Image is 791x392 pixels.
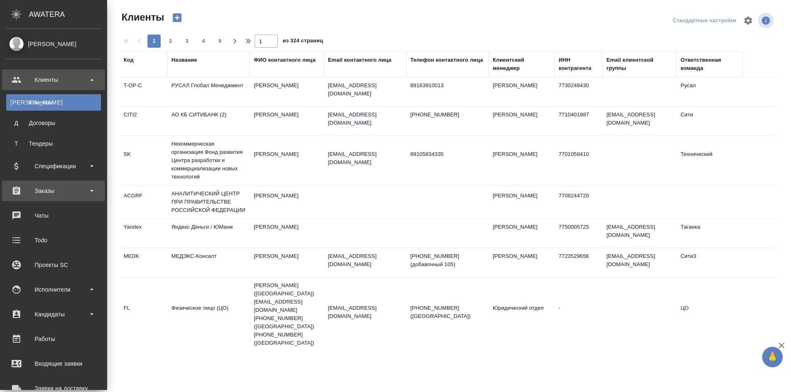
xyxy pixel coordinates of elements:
td: [EMAIL_ADDRESS][DOMAIN_NAME] [602,107,676,135]
td: Юридический отдел [489,300,555,329]
div: Чаты [6,209,101,222]
td: 7730248430 [555,77,602,106]
td: РУСАЛ Глобал Менеджмент [167,77,250,106]
span: 2 [164,37,177,45]
button: 2 [164,35,177,48]
span: Посмотреть информацию [758,13,775,28]
td: Таганка [676,219,742,248]
td: [PERSON_NAME] [489,188,555,216]
td: CITI2 [119,107,167,135]
td: - [555,300,602,329]
div: Входящие заявки [6,357,101,370]
td: АО КБ СИТИБАНК (2) [167,107,250,135]
button: Создать [167,11,187,25]
td: MEDK [119,248,167,277]
span: Клиенты [119,11,164,24]
p: 89105834335 [410,150,484,158]
td: Сити [676,107,742,135]
div: Название [171,56,197,64]
button: 🙏 [762,347,783,367]
div: Договоры [10,119,97,127]
td: [PERSON_NAME] [489,146,555,175]
td: SK [119,146,167,175]
a: Работы [2,329,105,349]
td: [PERSON_NAME] [250,107,324,135]
p: [EMAIL_ADDRESS][DOMAIN_NAME] [328,252,402,269]
div: Клиенты [6,74,101,86]
p: 89163910013 [410,81,484,90]
td: Некоммерческая организация Фонд развития Центра разработки и коммерциализации новых технологий [167,136,250,185]
div: Заказы [6,185,101,197]
p: [EMAIL_ADDRESS][DOMAIN_NAME] [328,304,402,320]
span: 🙏 [765,348,779,366]
button: 5 [213,35,227,48]
p: [EMAIL_ADDRESS][DOMAIN_NAME] [328,81,402,98]
td: [PERSON_NAME] [250,188,324,216]
td: FL [119,300,167,329]
div: Код [124,56,133,64]
div: Проекты SC [6,259,101,271]
div: Todo [6,234,101,246]
td: 7723529656 [555,248,602,277]
td: ACGRF [119,188,167,216]
a: Todo [2,230,105,251]
span: из 324 страниц [283,36,323,48]
td: [PERSON_NAME] [489,107,555,135]
a: [PERSON_NAME]Клиенты [6,94,101,111]
a: ТТендеры [6,135,101,152]
td: [PERSON_NAME] [250,248,324,277]
a: Проекты SC [2,255,105,275]
td: ЦО [676,300,742,329]
div: Клиенты [10,98,97,107]
button: 4 [197,35,210,48]
td: [EMAIL_ADDRESS][DOMAIN_NAME] [602,248,676,277]
div: ФИО контактного лица [254,56,316,64]
div: Email контактного лица [328,56,391,64]
div: Спецификации [6,160,101,172]
td: [PERSON_NAME] [250,219,324,248]
td: [PERSON_NAME] [489,219,555,248]
p: [PHONE_NUMBER] [410,111,484,119]
p: [EMAIL_ADDRESS][DOMAIN_NAME] [328,150,402,167]
div: split button [671,14,738,27]
td: Технический [676,146,742,175]
div: [PERSON_NAME] [6,39,101,49]
td: Yandex [119,219,167,248]
td: [PERSON_NAME] [489,248,555,277]
div: Работы [6,333,101,345]
td: [PERSON_NAME] [250,77,324,106]
span: Настроить таблицу [738,11,758,30]
div: Ответственная команда [681,56,738,72]
td: [PERSON_NAME] [489,77,555,106]
div: AWATERA [29,6,107,23]
p: [PHONE_NUMBER] (добавочный 105) [410,252,484,269]
div: ИНН контрагента [559,56,598,72]
button: 3 [180,35,194,48]
p: [PHONE_NUMBER] ([GEOGRAPHIC_DATA]) [410,304,484,320]
div: Кандидаты [6,308,101,320]
a: ДДоговоры [6,115,101,131]
div: Телефон контактного лица [410,56,483,64]
td: АНАЛИТИЧЕСКИЙ ЦЕНТР ПРИ ПРАВИТЕЛЬСТВЕ РОССИЙСКОЙ ФЕДЕРАЦИИ [167,186,250,218]
td: 7708244720 [555,188,602,216]
td: Русал [676,77,742,106]
td: 7701058410 [555,146,602,175]
td: МЕДЭКС-Консалт [167,248,250,277]
span: 3 [180,37,194,45]
div: Клиентский менеджер [493,56,550,72]
div: Исполнители [6,283,101,296]
td: [EMAIL_ADDRESS][DOMAIN_NAME] [602,219,676,248]
div: Email клиентской группы [606,56,672,72]
td: [PERSON_NAME] [250,146,324,175]
p: [EMAIL_ADDRESS][DOMAIN_NAME] [328,111,402,127]
div: Тендеры [10,139,97,148]
td: Яндекс Деньги / ЮМани [167,219,250,248]
td: 7710401987 [555,107,602,135]
td: Сити3 [676,248,742,277]
span: 4 [197,37,210,45]
a: Входящие заявки [2,353,105,374]
td: [PERSON_NAME] ([GEOGRAPHIC_DATA]) [EMAIL_ADDRESS][DOMAIN_NAME] [PHONE_NUMBER] ([GEOGRAPHIC_DATA])... [250,277,324,351]
span: 5 [213,37,227,45]
td: 7750005725 [555,219,602,248]
a: Чаты [2,205,105,226]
